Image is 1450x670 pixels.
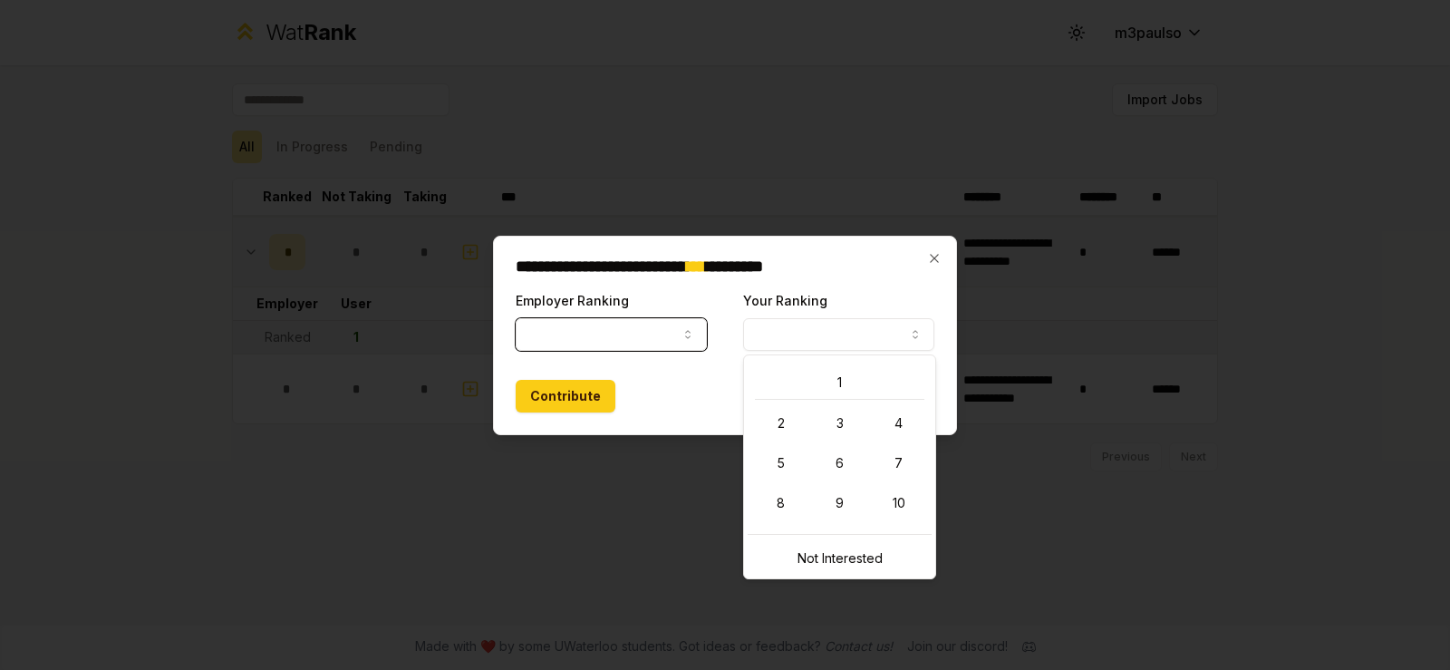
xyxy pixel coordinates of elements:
span: 10 [893,494,905,512]
span: Not Interested [797,549,883,568]
span: 5 [778,454,785,472]
button: Contribute [516,380,615,413]
span: 9 [836,494,844,512]
span: 7 [894,454,903,472]
span: 2 [778,414,785,432]
span: 4 [894,414,903,432]
span: 6 [836,454,844,472]
label: Employer Ranking [516,293,629,308]
span: 1 [837,374,842,392]
span: 3 [836,414,844,432]
label: Your Ranking [743,293,827,308]
span: 8 [777,494,785,512]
